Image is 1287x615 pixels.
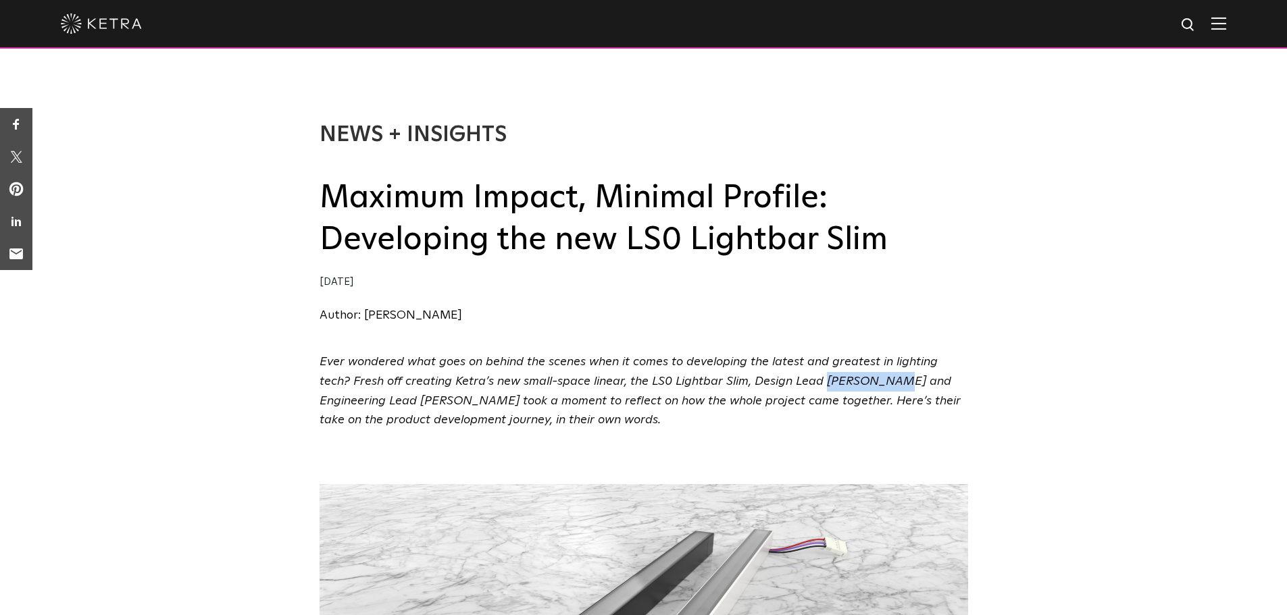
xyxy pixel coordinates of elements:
img: Hamburger%20Nav.svg [1211,17,1226,30]
div: [DATE] [320,273,968,292]
a: Author: [PERSON_NAME] [320,309,462,321]
img: search icon [1180,17,1197,34]
a: News + Insights [320,124,507,146]
span: Ever wondered what goes on behind the scenes when it comes to developing the latest and greatest ... [320,356,961,426]
img: ketra-logo-2019-white [61,14,142,34]
h2: Maximum Impact, Minimal Profile: Developing the new LS0 Lightbar Slim [320,177,968,261]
